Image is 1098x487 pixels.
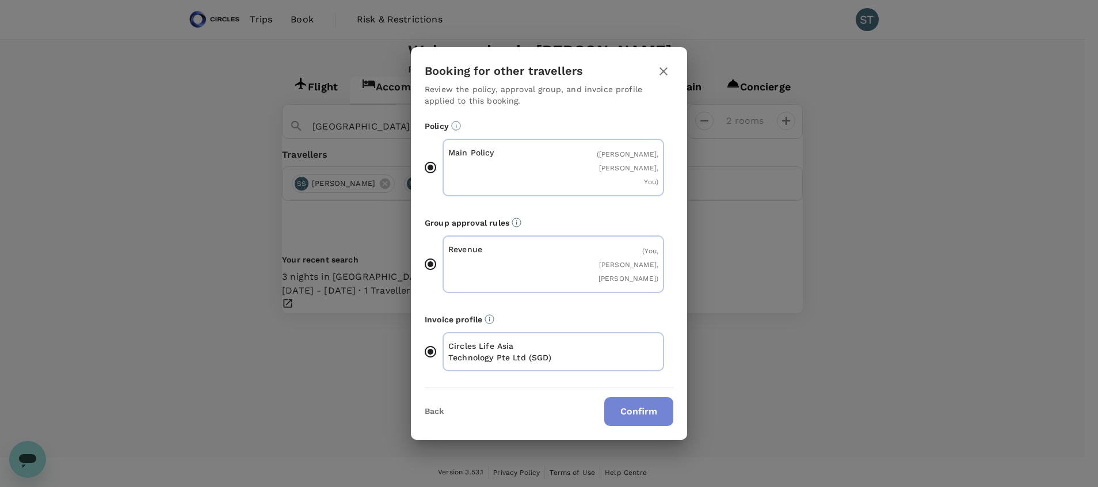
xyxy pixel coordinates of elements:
button: Back [425,407,444,416]
svg: Booking restrictions are based on the selected travel policy. [451,121,461,131]
p: Group approval rules [425,217,673,229]
p: Revenue [448,243,554,255]
p: Main Policy [448,147,554,158]
p: Invoice profile [425,314,673,325]
span: ( [PERSON_NAME], [PERSON_NAME], You ) [597,150,658,186]
svg: Default approvers or custom approval rules (if available) are based on the user group. [512,218,521,227]
p: Policy [425,120,673,132]
p: Review the policy, approval group, and invoice profile applied to this booking. [425,83,673,106]
button: Confirm [604,397,673,426]
p: Circles Life Asia Technology Pte Ltd (SGD) [448,340,554,363]
span: ( You, [PERSON_NAME], [PERSON_NAME] ) [598,247,658,283]
h3: Booking for other travellers [425,64,583,78]
svg: The payment currency and company information are based on the selected invoice profile. [485,314,494,324]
